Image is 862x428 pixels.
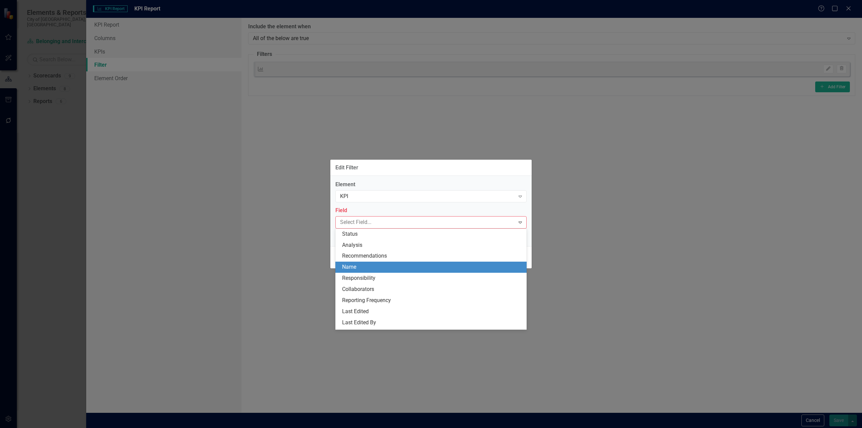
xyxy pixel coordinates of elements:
[342,308,523,316] div: Last Edited
[342,263,523,271] div: Name
[335,207,527,215] label: Field
[335,181,527,189] label: Element
[342,297,523,304] div: Reporting Frequency
[342,241,523,249] div: Analysis
[342,230,523,238] div: Status
[342,319,523,327] div: Last Edited By
[342,286,523,293] div: Collaborators
[340,193,515,200] div: KPI
[335,165,358,171] div: Edit Filter
[342,274,523,282] div: Responsibility
[342,252,523,260] div: Recommendations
